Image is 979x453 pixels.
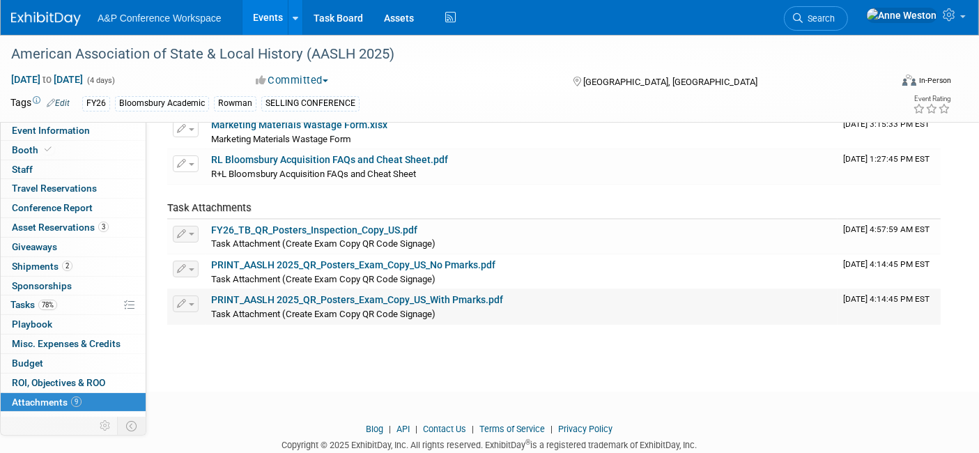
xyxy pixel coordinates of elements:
td: Personalize Event Tab Strip [93,417,118,435]
span: Conference Report [12,202,93,213]
img: Format-Inperson.png [902,75,916,86]
a: Travel Reservations [1,179,146,198]
span: | [413,424,422,434]
sup: ® [526,438,531,446]
td: Upload Timestamp [838,254,941,289]
span: Upload Timestamp [843,259,930,269]
span: Upload Timestamp [843,294,930,304]
span: Travel Reservations [12,183,97,194]
a: Misc. Expenses & Credits [1,335,146,353]
a: ROI, Objectives & ROO [1,374,146,392]
span: Task Attachment (Create Exam Copy QR Code Signage) [211,238,435,249]
span: Upload Timestamp [843,119,930,129]
span: Task Attachment (Create Exam Copy QR Code Signage) [211,309,435,319]
a: Asset Reservations3 [1,218,146,237]
span: Task Attachments [167,201,252,214]
div: SELLING CONFERENCE [261,96,360,111]
td: Upload Timestamp [838,220,941,254]
span: Upload Timestamp [843,224,930,234]
div: Rowman [214,96,256,111]
a: PRINT_AASLH 2025_QR_Posters_Exam_Copy_US_With Pmarks.pdf [211,294,503,305]
a: FY26_TB_QR_Posters_Inspection_Copy_US.pdf [211,224,417,236]
span: | [548,424,557,434]
span: 78% [38,300,57,310]
a: Giveaways [1,238,146,256]
a: Marketing Materials Wastage Form.xlsx [211,119,387,130]
span: | [469,424,478,434]
span: [DATE] [DATE] [10,73,84,86]
td: Toggle Event Tabs [118,417,146,435]
span: 3 [98,222,109,232]
a: Booth [1,141,146,160]
a: Sponsorships [1,277,146,295]
button: Committed [251,73,334,88]
a: Event Information [1,121,146,140]
img: ExhibitDay [11,12,81,26]
a: Shipments2 [1,257,146,276]
span: Attachments [12,397,82,408]
a: more [1,412,146,431]
td: Tags [10,95,70,112]
span: R+L Bloomsbury Acquisition FAQs and Cheat Sheet [211,169,416,179]
a: Attachments9 [1,393,146,412]
span: Tasks [10,299,57,310]
span: (4 days) [86,76,115,85]
span: Giveaways [12,241,57,252]
div: FY26 [82,96,110,111]
a: Contact Us [424,424,467,434]
div: Event Format [812,72,951,93]
span: Booth [12,144,54,155]
span: ROI, Objectives & ROO [12,377,105,388]
span: 2 [62,261,72,271]
span: Misc. Expenses & Credits [12,338,121,349]
span: A&P Conference Workspace [98,13,222,24]
span: 9 [71,397,82,407]
a: Search [784,6,848,31]
a: PRINT_AASLH 2025_QR_Posters_Exam_Copy_US_No Pmarks.pdf [211,259,495,270]
span: to [40,74,54,85]
i: Booth reservation complete [45,146,52,153]
a: RL Bloomsbury Acquisition FAQs and Cheat Sheet.pdf [211,154,448,165]
span: Sponsorships [12,280,72,291]
span: [GEOGRAPHIC_DATA], [GEOGRAPHIC_DATA] [583,77,757,87]
div: Bloomsbury Academic [115,96,209,111]
img: Anne Weston [866,8,937,23]
span: Asset Reservations [12,222,109,233]
span: Playbook [12,318,52,330]
span: Task Attachment (Create Exam Copy QR Code Signage) [211,274,435,284]
a: Privacy Policy [559,424,613,434]
span: Event Information [12,125,90,136]
a: Staff [1,160,146,179]
div: Event Rating [913,95,950,102]
span: more [9,415,31,427]
span: Budget [12,358,43,369]
span: Search [803,13,835,24]
a: Budget [1,354,146,373]
span: Shipments [12,261,72,272]
div: In-Person [918,75,951,86]
span: | [386,424,395,434]
span: Staff [12,164,33,175]
td: Upload Timestamp [838,114,941,149]
a: Blog [367,424,384,434]
a: Terms of Service [480,424,546,434]
td: Upload Timestamp [838,289,941,324]
td: Upload Timestamp [838,149,941,184]
a: Edit [47,98,70,108]
a: Playbook [1,315,146,334]
span: Marketing Materials Wastage Form [211,134,351,144]
a: API [397,424,410,434]
a: Tasks78% [1,295,146,314]
span: Upload Timestamp [843,154,930,164]
a: Conference Report [1,199,146,217]
div: American Association of State & Local History (AASLH 2025) [6,42,871,67]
